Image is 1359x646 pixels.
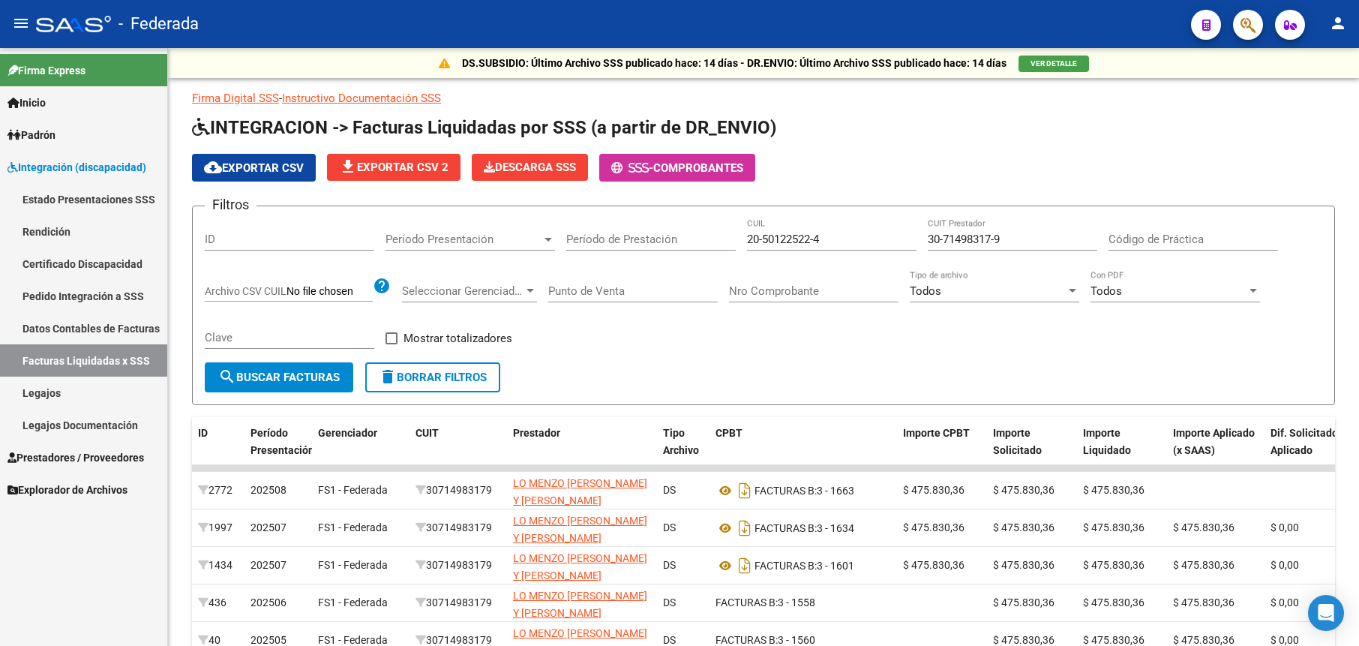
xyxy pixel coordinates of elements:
[192,417,244,483] datatable-header-cell: ID
[198,427,208,439] span: ID
[993,521,1054,533] span: $ 475.830,36
[1173,634,1234,646] span: $ 475.830,36
[250,484,286,496] span: 202508
[507,417,657,483] datatable-header-cell: Prestador
[715,427,742,439] span: CPBT
[250,427,314,456] span: Período Presentación
[1083,521,1144,533] span: $ 475.830,36
[993,559,1054,571] span: $ 475.830,36
[709,417,897,483] datatable-header-cell: CPBT
[910,284,941,298] span: Todos
[1270,521,1299,533] span: $ 0,00
[192,90,1335,107] p: -
[415,482,501,499] div: 30714983179
[1077,417,1167,483] datatable-header-cell: Importe Liquidado
[1083,427,1131,456] span: Importe Liquidado
[1270,634,1299,646] span: $ 0,00
[903,427,970,439] span: Importe CPBT
[472,154,588,181] button: Descarga SSS
[205,362,353,392] button: Buscar Facturas
[663,427,699,456] span: Tipo Archivo
[218,368,236,386] mat-icon: search
[379,368,397,386] mat-icon: delete
[472,154,588,182] app-download-masive: Descarga masiva de comprobantes (adjuntos)
[7,62,85,79] span: Firma Express
[754,560,817,572] span: FACTURAS B:
[1270,427,1345,456] span: Dif. Solicitado - Aplicado
[1173,521,1234,533] span: $ 475.830,36
[1030,59,1077,68] span: VER DETALLE
[513,590,647,619] span: LO MENZO [PERSON_NAME] Y [PERSON_NAME]
[663,484,676,496] span: DS
[715,634,778,646] span: FACTURAS B:
[1083,559,1144,571] span: $ 475.830,36
[903,521,964,533] span: $ 475.830,36
[903,559,964,571] span: $ 475.830,36
[993,484,1054,496] span: $ 475.830,36
[653,161,743,175] span: Comprobantes
[1173,596,1234,608] span: $ 475.830,36
[7,159,146,176] span: Integración (discapacidad)
[1167,417,1264,483] datatable-header-cell: Importe Aplicado (x SAAS)
[735,516,754,540] i: Descargar documento
[318,596,388,608] span: FS1 - Federada
[993,596,1054,608] span: $ 475.830,36
[715,479,891,503] div: 3 - 1663
[402,284,523,298] span: Seleccionar Gerenciador
[513,477,647,506] span: LO MENZO [PERSON_NAME] Y [PERSON_NAME]
[7,449,144,466] span: Prestadores / Proveedores
[715,554,891,578] div: 3 - 1601
[250,634,286,646] span: 202505
[192,92,279,105] a: Firma Digital SSS
[1090,284,1122,298] span: Todos
[735,554,754,578] i: Descargar documento
[318,521,388,533] span: FS1 - Federada
[198,594,238,611] div: 436
[7,482,127,498] span: Explorador de Archivos
[754,522,817,534] span: FACTURAS B:
[993,427,1042,456] span: Importe Solicitado
[365,362,500,392] button: Borrar Filtros
[415,519,501,536] div: 30714983179
[1308,595,1344,631] div: Open Intercom Messenger
[1083,596,1144,608] span: $ 475.830,36
[12,14,30,32] mat-icon: menu
[244,417,312,483] datatable-header-cell: Período Presentación
[339,161,448,174] span: Exportar CSV 2
[754,485,817,497] span: FACTURAS B:
[987,417,1077,483] datatable-header-cell: Importe Solicitado
[192,154,316,182] button: Exportar CSV
[897,417,987,483] datatable-header-cell: Importe CPBT
[204,158,222,176] mat-icon: cloud_download
[118,8,199,41] span: - Federada
[198,557,238,574] div: 1434
[192,117,776,138] span: INTEGRACION -> Facturas Liquidadas por SSS (a partir de DR_ENVIO)
[663,634,676,646] span: DS
[415,594,501,611] div: 30714983179
[484,161,576,174] span: Descarga SSS
[993,634,1054,646] span: $ 475.830,36
[204,161,304,175] span: Exportar CSV
[1270,559,1299,571] span: $ 0,00
[663,559,676,571] span: DS
[1329,14,1347,32] mat-icon: person
[327,154,460,181] button: Exportar CSV 2
[1083,634,1144,646] span: $ 475.830,36
[282,92,441,105] a: Instructivo Documentación SSS
[250,521,286,533] span: 202507
[657,417,709,483] datatable-header-cell: Tipo Archivo
[205,285,286,297] span: Archivo CSV CUIL
[373,277,391,295] mat-icon: help
[250,596,286,608] span: 202506
[513,515,647,544] span: LO MENZO [PERSON_NAME] Y [PERSON_NAME]
[735,479,754,503] i: Descargar documento
[318,427,377,439] span: Gerenciador
[1173,427,1255,456] span: Importe Aplicado (x SAAS)
[415,557,501,574] div: 30714983179
[379,371,487,384] span: Borrar Filtros
[415,427,439,439] span: CUIT
[403,329,512,347] span: Mostrar totalizadores
[715,594,891,611] div: 3 - 1558
[513,427,560,439] span: Prestador
[1173,559,1234,571] span: $ 475.830,36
